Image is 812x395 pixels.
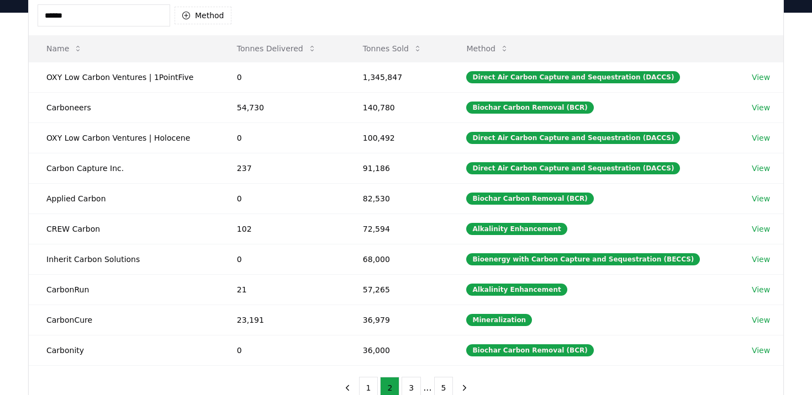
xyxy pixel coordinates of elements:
[752,345,770,356] a: View
[354,38,431,60] button: Tonnes Sold
[345,244,449,274] td: 68,000
[29,183,219,213] td: Applied Carbon
[29,122,219,153] td: OXY Low Carbon Ventures | Holocene
[219,62,345,92] td: 0
[29,305,219,335] td: CarbonCure
[29,244,219,274] td: Inherit Carbon Solutions
[175,7,231,24] button: Method
[219,335,345,365] td: 0
[345,153,449,183] td: 91,186
[752,193,770,204] a: View
[219,153,345,183] td: 237
[752,223,770,234] a: View
[345,335,449,365] td: 36,000
[466,102,593,114] div: Biochar Carbon Removal (BCR)
[752,163,770,174] a: View
[345,274,449,305] td: 57,265
[466,344,593,356] div: Biochar Carbon Removal (BCR)
[38,38,91,60] button: Name
[219,244,345,274] td: 0
[752,284,770,295] a: View
[219,183,345,213] td: 0
[466,71,680,83] div: Direct Air Carbon Capture and Sequestration (DACCS)
[228,38,325,60] button: Tonnes Delivered
[752,132,770,143] a: View
[219,92,345,122] td: 54,730
[466,132,680,144] div: Direct Air Carbon Capture and Sequestration (DACCS)
[219,213,345,244] td: 102
[466,223,567,235] div: Alkalinity Enhancement
[466,193,593,205] div: Biochar Carbon Removal (BCR)
[345,213,449,244] td: 72,594
[423,381,431,394] li: ...
[466,284,567,296] div: Alkalinity Enhancement
[752,102,770,113] a: View
[29,335,219,365] td: Carbonity
[752,254,770,265] a: View
[752,314,770,325] a: View
[219,305,345,335] td: 23,191
[457,38,518,60] button: Method
[345,183,449,213] td: 82,530
[466,314,532,326] div: Mineralization
[345,305,449,335] td: 36,979
[752,72,770,83] a: View
[466,162,680,174] div: Direct Air Carbon Capture and Sequestration (DACCS)
[29,213,219,244] td: CREW Carbon
[345,92,449,122] td: 140,780
[29,92,219,122] td: Carboneers
[29,153,219,183] td: Carbon Capture Inc.
[345,62,449,92] td: 1,345,847
[29,274,219,305] td: CarbonRun
[466,253,700,265] div: Bioenergy with Carbon Capture and Sequestration (BECCS)
[345,122,449,153] td: 100,492
[29,62,219,92] td: OXY Low Carbon Ventures | 1PointFive
[219,122,345,153] td: 0
[219,274,345,305] td: 21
